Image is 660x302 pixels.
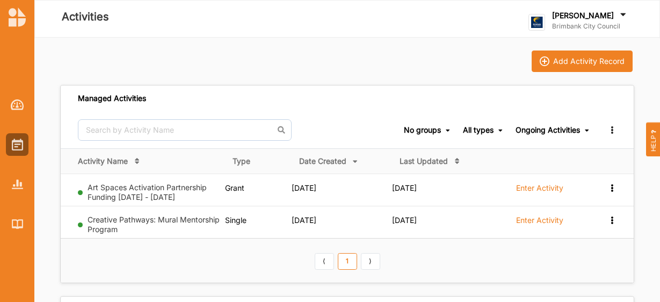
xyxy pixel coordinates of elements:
[392,215,417,225] span: [DATE]
[532,51,633,72] button: iconAdd Activity Record
[9,8,26,27] img: logo
[516,215,563,225] label: Enter Activity
[299,156,346,166] div: Date Created
[553,56,625,66] div: Add Activity Record
[6,94,28,116] a: Dashboard
[292,183,316,192] span: [DATE]
[516,183,563,193] label: Enter Activity
[88,183,207,202] a: Art Spaces Activation Partnership Funding [DATE] - [DATE]
[516,183,563,199] a: Enter Activity
[516,215,563,231] a: Enter Activity
[540,56,549,66] img: icon
[11,99,24,110] img: Dashboard
[6,173,28,196] a: Reports
[88,215,220,234] a: Creative Pathways: Mural Mentorship Program
[313,251,382,270] div: Pagination Navigation
[552,11,614,20] label: [PERSON_NAME]
[463,125,494,135] div: All types
[528,14,545,31] img: logo
[404,125,441,135] div: No groups
[225,148,292,174] th: Type
[12,219,23,228] img: Library
[78,119,292,141] input: Search by Activity Name
[338,253,357,270] a: 1
[392,183,417,192] span: [DATE]
[361,253,380,270] a: Next item
[12,139,23,150] img: Activities
[315,253,334,270] a: Previous item
[400,156,448,166] div: Last Updated
[225,183,244,192] span: Grant
[292,215,316,225] span: [DATE]
[6,213,28,235] a: Library
[12,179,23,189] img: Reports
[516,125,580,135] div: Ongoing Activities
[62,8,109,26] label: Activities
[78,94,146,103] div: Managed Activities
[78,156,128,166] div: Activity Name
[552,22,628,31] label: Brimbank City Council
[225,215,246,225] span: Single
[6,133,28,156] a: Activities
